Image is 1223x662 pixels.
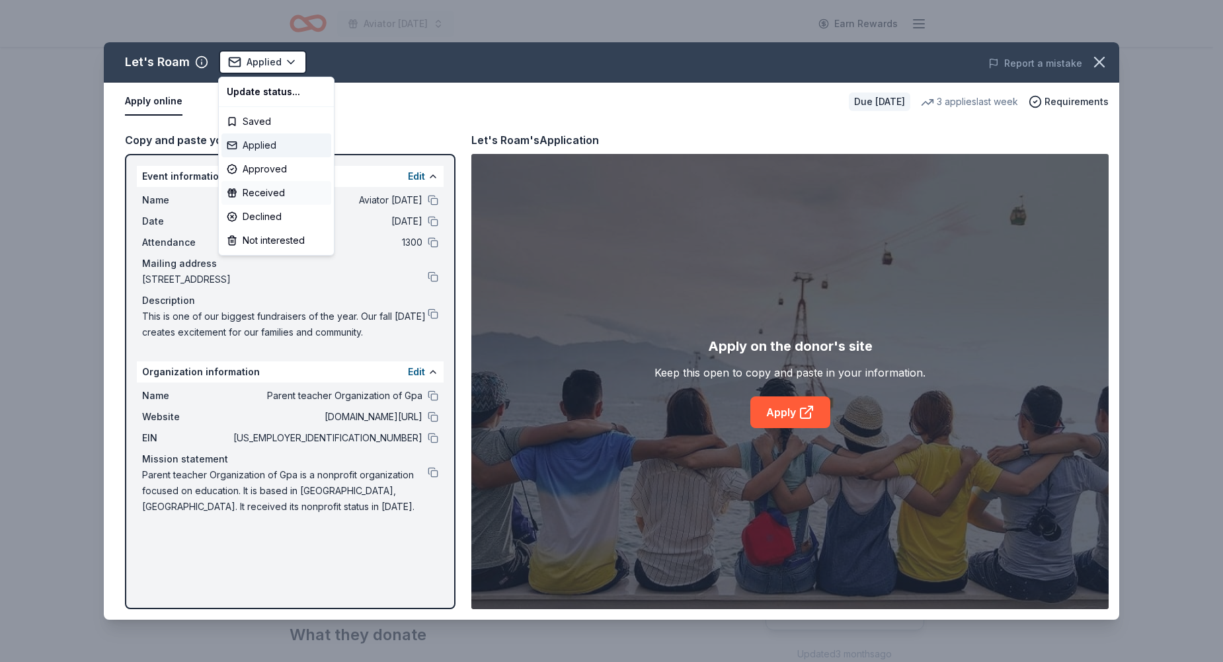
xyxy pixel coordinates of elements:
[221,133,331,157] div: Applied
[221,205,331,229] div: Declined
[221,110,331,133] div: Saved
[221,80,331,104] div: Update status...
[221,229,331,252] div: Not interested
[221,157,331,181] div: Approved
[364,16,428,32] span: Aviator [DATE]
[221,181,331,205] div: Received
